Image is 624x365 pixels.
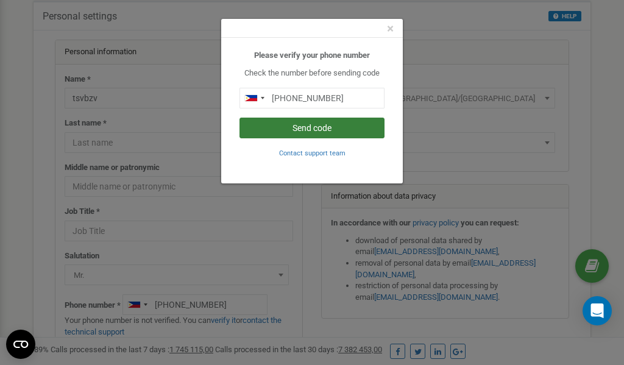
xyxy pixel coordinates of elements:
div: Open Intercom Messenger [583,296,612,325]
button: Open CMP widget [6,330,35,359]
small: Contact support team [279,149,346,157]
input: 0905 123 4567 [239,88,385,108]
div: Telephone country code [240,88,268,108]
span: × [387,21,394,36]
p: Check the number before sending code [239,68,385,79]
button: Close [387,23,394,35]
b: Please verify your phone number [254,51,370,60]
button: Send code [239,118,385,138]
a: Contact support team [279,148,346,157]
